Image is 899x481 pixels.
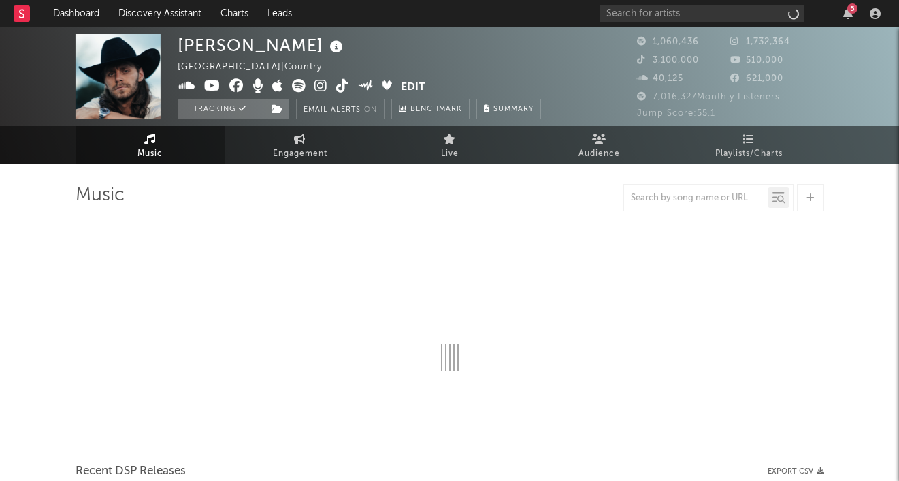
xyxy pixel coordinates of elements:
div: [GEOGRAPHIC_DATA] | Country [178,59,338,76]
span: Audience [578,146,620,162]
span: 40,125 [637,74,683,83]
div: [PERSON_NAME] [178,34,346,57]
span: 3,100,000 [637,56,699,65]
span: Benchmark [410,102,462,118]
a: Live [375,126,525,164]
span: 1,732,364 [730,37,790,46]
span: Engagement [273,146,327,162]
a: Audience [525,126,674,164]
span: 510,000 [730,56,783,65]
button: Tracking [178,99,263,119]
span: Jump Score: 55.1 [637,109,715,118]
span: 621,000 [730,74,783,83]
button: Export CSV [768,467,824,476]
button: 5 [843,8,853,19]
input: Search for artists [600,5,804,22]
span: Playlists/Charts [715,146,783,162]
button: Summary [476,99,541,119]
a: Engagement [225,126,375,164]
span: Summary [493,106,534,113]
span: Recent DSP Releases [76,463,186,480]
span: Live [441,146,459,162]
em: On [364,106,377,114]
span: Music [137,146,163,162]
button: Email AlertsOn [296,99,385,119]
input: Search by song name or URL [624,193,768,204]
button: Edit [401,79,425,96]
span: 7,016,327 Monthly Listeners [637,93,780,102]
a: Benchmark [391,99,470,119]
a: Playlists/Charts [674,126,824,164]
a: Music [76,126,225,164]
div: 5 [847,3,857,14]
span: 1,060,436 [637,37,699,46]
